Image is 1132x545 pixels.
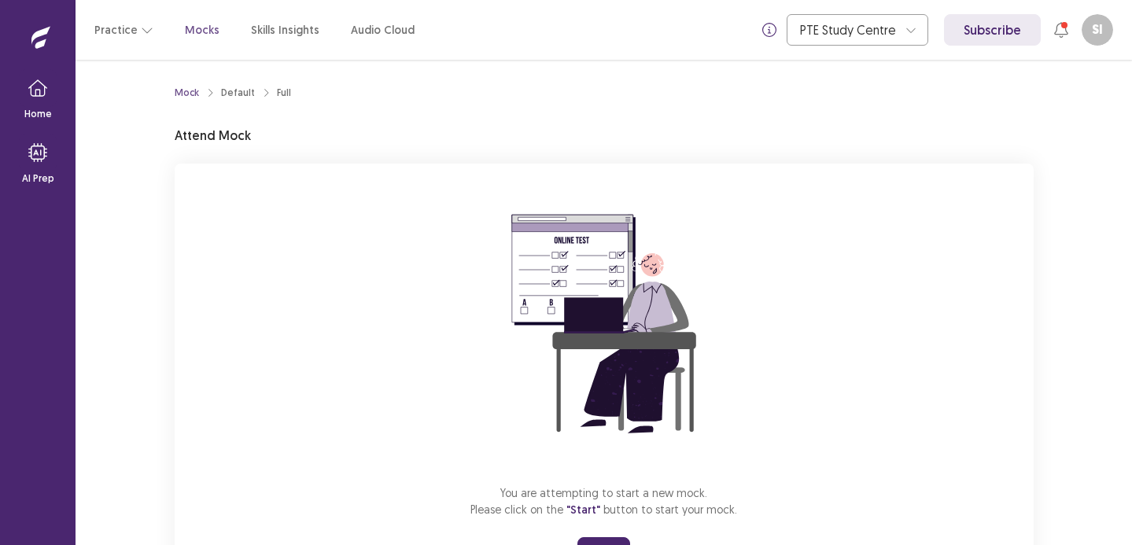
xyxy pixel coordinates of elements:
[94,16,153,44] button: Practice
[944,14,1041,46] a: Subscribe
[351,22,415,39] a: Audio Cloud
[800,15,898,45] div: PTE Study Centre
[185,22,219,39] a: Mocks
[566,503,600,517] span: "Start"
[1082,14,1113,46] button: SI
[221,86,255,100] div: Default
[251,22,319,39] a: Skills Insights
[463,182,746,466] img: attend-mock
[22,171,54,186] p: AI Prep
[175,86,291,100] nav: breadcrumb
[175,126,251,145] p: Attend Mock
[277,86,291,100] div: Full
[24,107,52,121] p: Home
[175,86,199,100] a: Mock
[755,16,784,44] button: info
[470,484,737,518] p: You are attempting to start a new mock. Please click on the button to start your mock.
